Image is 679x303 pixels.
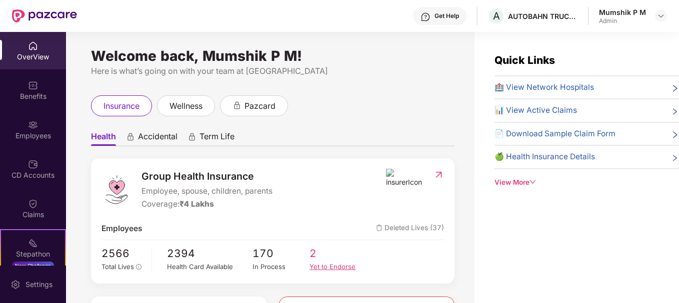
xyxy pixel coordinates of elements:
[28,80,38,90] img: svg+xml;base64,PHN2ZyBpZD0iQmVuZWZpdHMiIHhtbG5zPSJodHRwOi8vd3d3LnczLm9yZy8yMDAwL3N2ZyIgd2lkdGg9Ij...
[252,262,309,272] div: In Process
[599,7,646,17] div: Mumshik P M
[434,12,459,20] div: Get Help
[433,170,444,180] img: RedirectIcon
[232,101,241,110] div: animation
[28,41,38,51] img: svg+xml;base64,PHN2ZyBpZD0iSG9tZSIgeG1sbnM9Imh0dHA6Ly93d3cudzMub3JnLzIwMDAvc3ZnIiB3aWR0aD0iMjAiIG...
[494,81,594,93] span: 🏥 View Network Hospitals
[671,153,679,163] span: right
[671,83,679,93] span: right
[494,54,555,66] span: Quick Links
[12,262,54,270] div: New Challenge
[187,132,196,141] div: animation
[10,280,20,290] img: svg+xml;base64,PHN2ZyBpZD0iU2V0dGluZy0yMHgyMCIgeG1sbnM9Imh0dHA6Ly93d3cudzMub3JnLzIwMDAvc3ZnIiB3aW...
[22,280,55,290] div: Settings
[101,263,134,271] span: Total Lives
[28,199,38,209] img: svg+xml;base64,PHN2ZyBpZD0iQ2xhaW0iIHhtbG5zPSJodHRwOi8vd3d3LnczLm9yZy8yMDAwL3N2ZyIgd2lkdGg9IjIwIi...
[179,199,214,209] span: ₹4 Lakhs
[529,179,536,186] span: down
[199,131,234,146] span: Term Life
[386,169,423,188] img: insurerIcon
[28,120,38,130] img: svg+xml;base64,PHN2ZyBpZD0iRW1wbG95ZWVzIiB4bWxucz0iaHR0cDovL3d3dy53My5vcmcvMjAwMC9zdmciIHdpZHRoPS...
[420,12,430,22] img: svg+xml;base64,PHN2ZyBpZD0iSGVscC0zMngzMiIgeG1sbnM9Imh0dHA6Ly93d3cudzMub3JnLzIwMDAvc3ZnIiB3aWR0aD...
[141,169,272,184] span: Group Health Insurance
[671,106,679,116] span: right
[169,100,202,112] span: wellness
[126,132,135,141] div: animation
[1,249,65,259] div: Stepathon
[494,128,615,140] span: 📄 Download Sample Claim Form
[103,100,139,112] span: insurance
[508,11,578,21] div: AUTOBAHN TRUCKING
[376,223,444,235] span: Deleted Lives (37)
[141,185,272,197] span: Employee, spouse, children, parents
[91,52,454,60] div: Welcome back, Mumshik P M!
[28,238,38,248] img: svg+xml;base64,PHN2ZyB4bWxucz0iaHR0cDovL3d3dy53My5vcmcvMjAwMC9zdmciIHdpZHRoPSIyMSIgaGVpZ2h0PSIyMC...
[101,175,131,205] img: logo
[493,10,500,22] span: A
[136,264,142,270] span: info-circle
[309,262,366,272] div: Yet to Endorse
[244,100,275,112] span: pazcard
[138,131,177,146] span: Accidental
[101,245,144,262] span: 2566
[309,245,366,262] span: 2
[599,17,646,25] div: Admin
[167,245,252,262] span: 2394
[141,198,272,210] div: Coverage:
[91,65,454,77] div: Here is what’s going on with your team at [GEOGRAPHIC_DATA]
[91,131,116,146] span: Health
[28,159,38,169] img: svg+xml;base64,PHN2ZyBpZD0iQ0RfQWNjb3VudHMiIGRhdGEtbmFtZT0iQ0QgQWNjb3VudHMiIHhtbG5zPSJodHRwOi8vd3...
[167,262,252,272] div: Health Card Available
[101,223,142,235] span: Employees
[494,104,577,116] span: 📊 View Active Claims
[494,151,595,163] span: 🍏 Health Insurance Details
[12,9,77,22] img: New Pazcare Logo
[376,225,382,231] img: deleteIcon
[252,245,309,262] span: 170
[671,130,679,140] span: right
[494,177,679,188] div: View More
[657,12,665,20] img: svg+xml;base64,PHN2ZyBpZD0iRHJvcGRvd24tMzJ4MzIiIHhtbG5zPSJodHRwOi8vd3d3LnczLm9yZy8yMDAwL3N2ZyIgd2...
